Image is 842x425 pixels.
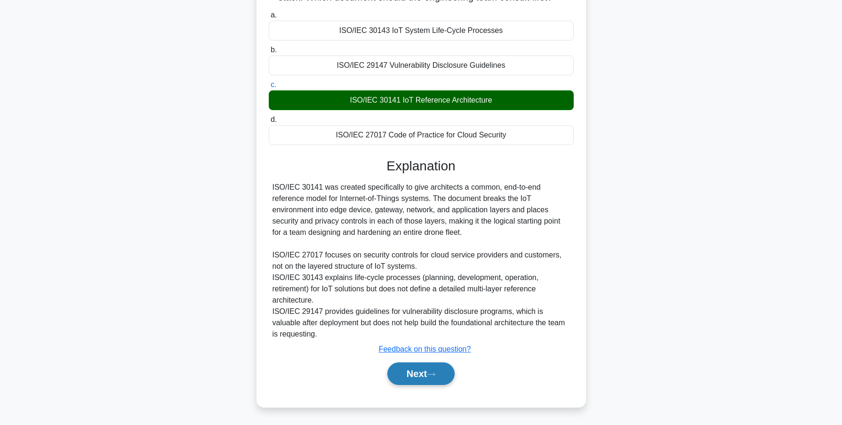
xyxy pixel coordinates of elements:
div: ISO/IEC 29147 Vulnerability Disclosure Guidelines [269,56,574,75]
h3: Explanation [274,158,568,174]
div: ISO/IEC 27017 Code of Practice for Cloud Security [269,125,574,145]
span: c. [271,80,276,88]
div: ISO/IEC 30141 IoT Reference Architecture [269,90,574,110]
div: ISO/IEC 30143 IoT System Life-Cycle Processes [269,21,574,40]
span: d. [271,115,277,123]
button: Next [387,362,455,385]
span: b. [271,46,277,54]
span: a. [271,11,277,19]
a: Feedback on this question? [379,345,471,353]
div: ISO/IEC 30141 was created specifically to give architects a common, end-to-end reference model fo... [273,182,570,340]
